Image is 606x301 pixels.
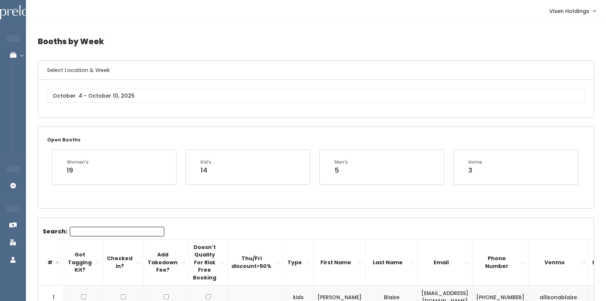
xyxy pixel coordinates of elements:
h6: Select Location & Week [38,61,594,80]
div: Home [468,159,482,166]
div: Kid's [201,159,211,166]
th: Venmo: activate to sort column ascending [528,239,589,285]
th: Checked in?: activate to sort column ascending [103,239,144,285]
th: Phone Number: activate to sort column ascending [472,239,528,285]
th: #: activate to sort column descending [38,239,64,285]
input: Search: [70,227,164,236]
th: Doesn't Quality For Risk Free Booking : activate to sort column ascending [189,239,228,285]
div: 14 [201,166,211,175]
div: Women's [67,159,89,166]
th: Add Takedown Fee?: activate to sort column ascending [144,239,189,285]
input: October 4 - October 10, 2025 [47,89,585,103]
h4: Booths by Week [38,31,594,52]
small: Open Booths [47,137,80,143]
label: Search: [43,227,164,236]
th: Thu/Fri discount&gt;50%: activate to sort column ascending [228,239,283,285]
div: Men's [335,159,348,166]
div: 3 [468,166,482,175]
div: 5 [335,166,348,175]
div: 19 [67,166,89,175]
th: First Name: activate to sort column ascending [314,239,366,285]
th: Last Name: activate to sort column ascending [366,239,418,285]
th: Type: activate to sort column ascending [283,239,314,285]
a: Vixen Holdings [542,3,603,19]
th: Got Tagging Kit?: activate to sort column ascending [64,239,103,285]
th: Email: activate to sort column ascending [418,239,472,285]
span: Vixen Holdings [549,7,589,15]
